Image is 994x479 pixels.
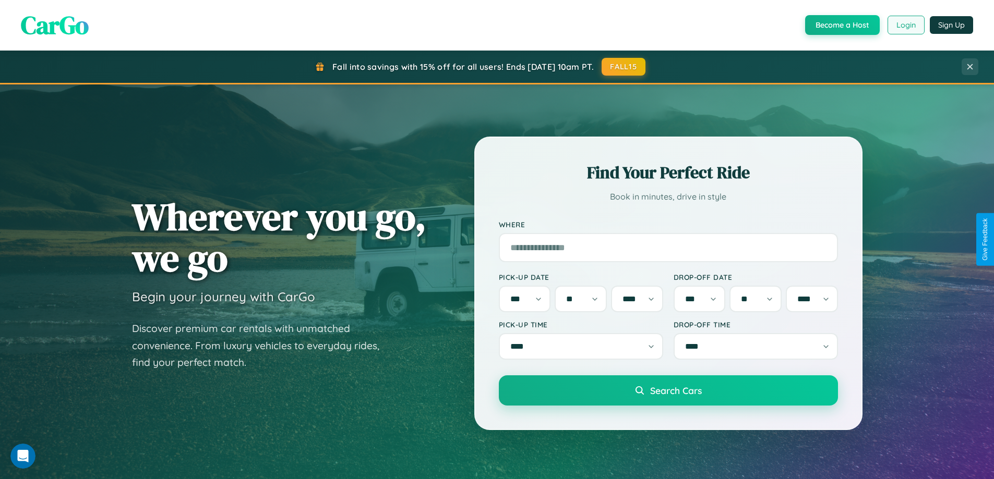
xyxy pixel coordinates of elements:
label: Where [499,220,838,229]
h1: Wherever you go, we go [132,196,426,278]
iframe: Intercom live chat [10,444,35,469]
span: Fall into savings with 15% off for all users! Ends [DATE] 10am PT. [332,62,594,72]
p: Book in minutes, drive in style [499,189,838,204]
div: Give Feedback [981,218,989,261]
span: Search Cars [650,385,702,396]
h3: Begin your journey with CarGo [132,289,315,304]
label: Drop-off Time [674,320,838,329]
label: Drop-off Date [674,273,838,281]
button: Search Cars [499,375,838,406]
h2: Find Your Perfect Ride [499,161,838,184]
label: Pick-up Date [499,273,663,281]
p: Discover premium car rentals with unmatched convenience. From luxury vehicles to everyday rides, ... [132,320,393,371]
label: Pick-up Time [499,320,663,329]
button: Login [888,16,925,34]
button: Sign Up [930,16,973,34]
span: CarGo [21,8,89,42]
button: FALL15 [602,58,645,76]
button: Become a Host [805,15,880,35]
